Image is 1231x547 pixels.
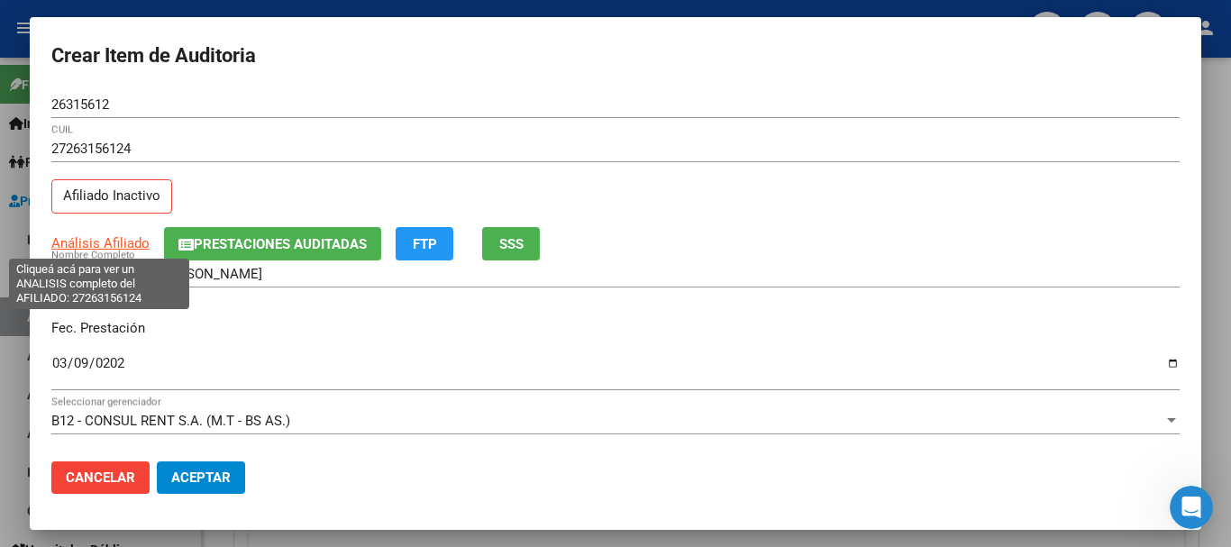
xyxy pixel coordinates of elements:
[499,236,524,252] span: SSS
[1170,486,1213,529] iframe: Intercom live chat
[482,227,540,260] button: SSS
[51,235,150,251] span: Análisis Afiliado
[51,39,1180,73] h2: Crear Item de Auditoria
[194,236,367,252] span: Prestaciones Auditadas
[66,470,135,486] span: Cancelar
[51,461,150,494] button: Cancelar
[171,470,231,486] span: Aceptar
[51,179,172,214] p: Afiliado Inactivo
[51,318,1180,339] p: Fec. Prestación
[413,236,437,252] span: FTP
[51,413,290,429] span: B12 - CONSUL RENT S.A. (M.T - BS AS.)
[164,227,381,260] button: Prestaciones Auditadas
[157,461,245,494] button: Aceptar
[396,227,453,260] button: FTP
